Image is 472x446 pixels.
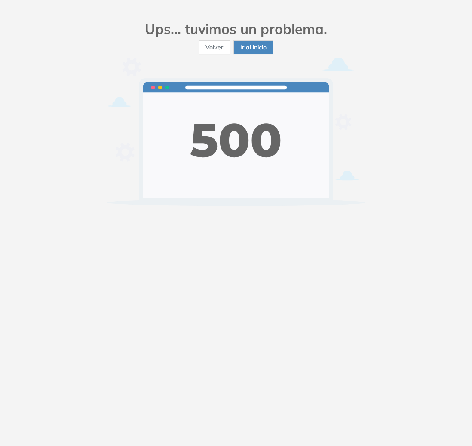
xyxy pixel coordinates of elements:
img: error [107,58,365,206]
span: Ir al inicio [240,43,267,52]
h2: Ups... tuvimos un problema. [107,21,365,37]
span: Volver [205,43,223,52]
button: Ir al inicio [233,40,273,54]
button: Volver [199,40,230,54]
